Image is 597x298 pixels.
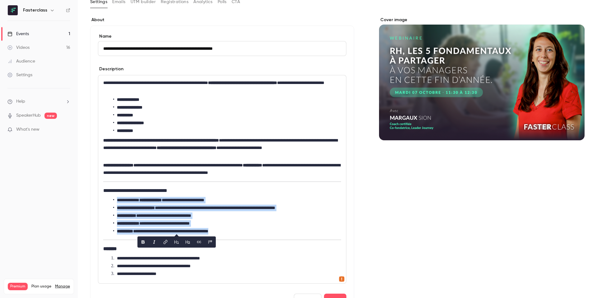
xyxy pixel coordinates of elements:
li: help-dropdown-opener [7,98,70,105]
button: italic [149,237,159,247]
section: description [98,75,346,284]
span: Help [16,98,25,105]
button: bold [138,237,148,247]
h6: Fasterclass [23,7,47,13]
label: Name [98,33,346,40]
div: Settings [7,72,32,78]
div: Audience [7,58,35,64]
button: blockquote [205,237,215,247]
button: link [160,237,170,247]
span: What's new [16,126,39,133]
label: About [90,17,354,23]
img: Fasterclass [8,5,18,15]
label: Cover image [379,17,585,23]
span: Plan usage [31,284,51,289]
span: Premium [8,283,28,290]
label: Description [98,66,123,72]
div: Events [7,31,29,37]
div: Videos [7,44,30,51]
a: Manage [55,284,70,289]
span: new [44,113,57,119]
a: SpeakerHub [16,112,41,119]
section: Cover image [379,17,585,140]
div: editor [98,75,346,283]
